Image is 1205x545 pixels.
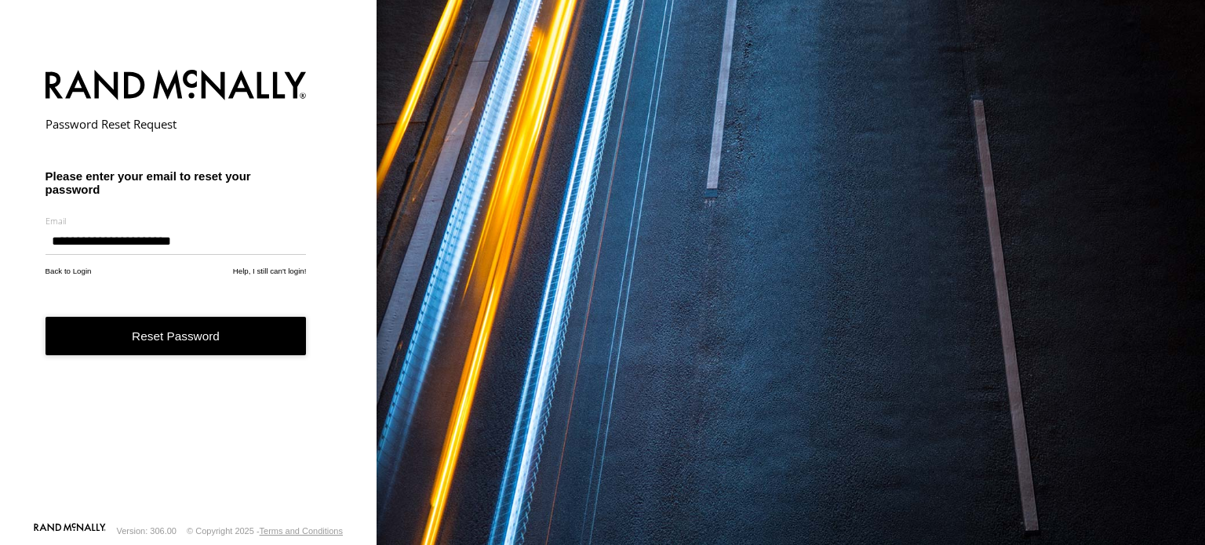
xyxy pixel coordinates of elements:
a: Terms and Conditions [260,526,343,536]
a: Help, I still can't login! [233,267,307,275]
h3: Please enter your email to reset your password [46,169,307,196]
div: © Copyright 2025 - [187,526,343,536]
div: Version: 306.00 [117,526,177,536]
a: Back to Login [46,267,92,275]
label: Email [46,215,307,227]
button: Reset Password [46,317,307,355]
img: Rand McNally [46,67,307,107]
a: Visit our Website [34,523,106,539]
h2: Password Reset Request [46,116,307,132]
